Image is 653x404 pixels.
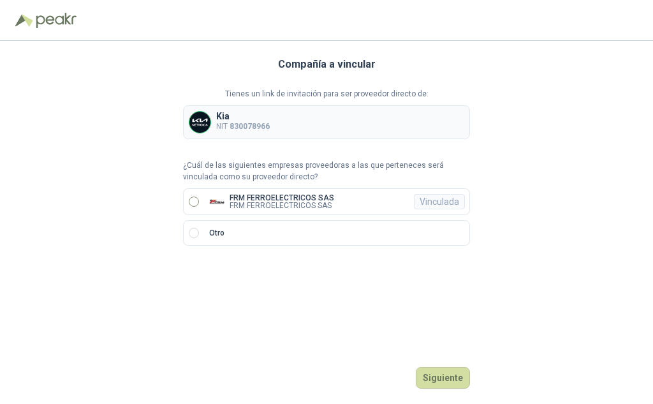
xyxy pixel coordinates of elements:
p: Kia [216,112,270,121]
img: Company Logo [209,194,224,209]
p: Tienes un link de invitación para ser proveedor directo de: [183,88,470,100]
p: Otro [209,227,224,239]
img: Logo [15,14,33,27]
div: Vinculada [414,194,465,209]
p: FRM FERROELECTRICOS SAS [230,202,334,209]
img: Company Logo [189,112,210,133]
p: NIT [216,121,270,133]
p: ¿Cuál de las siguientes empresas proveedoras a las que perteneces será vinculada como su proveedo... [183,160,470,184]
p: FRM FERROELECTRICOS SAS [230,194,334,202]
h3: Compañía a vincular [278,56,376,73]
img: Peakr [36,13,77,28]
button: Siguiente [416,367,470,389]
b: 830078966 [230,122,270,131]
